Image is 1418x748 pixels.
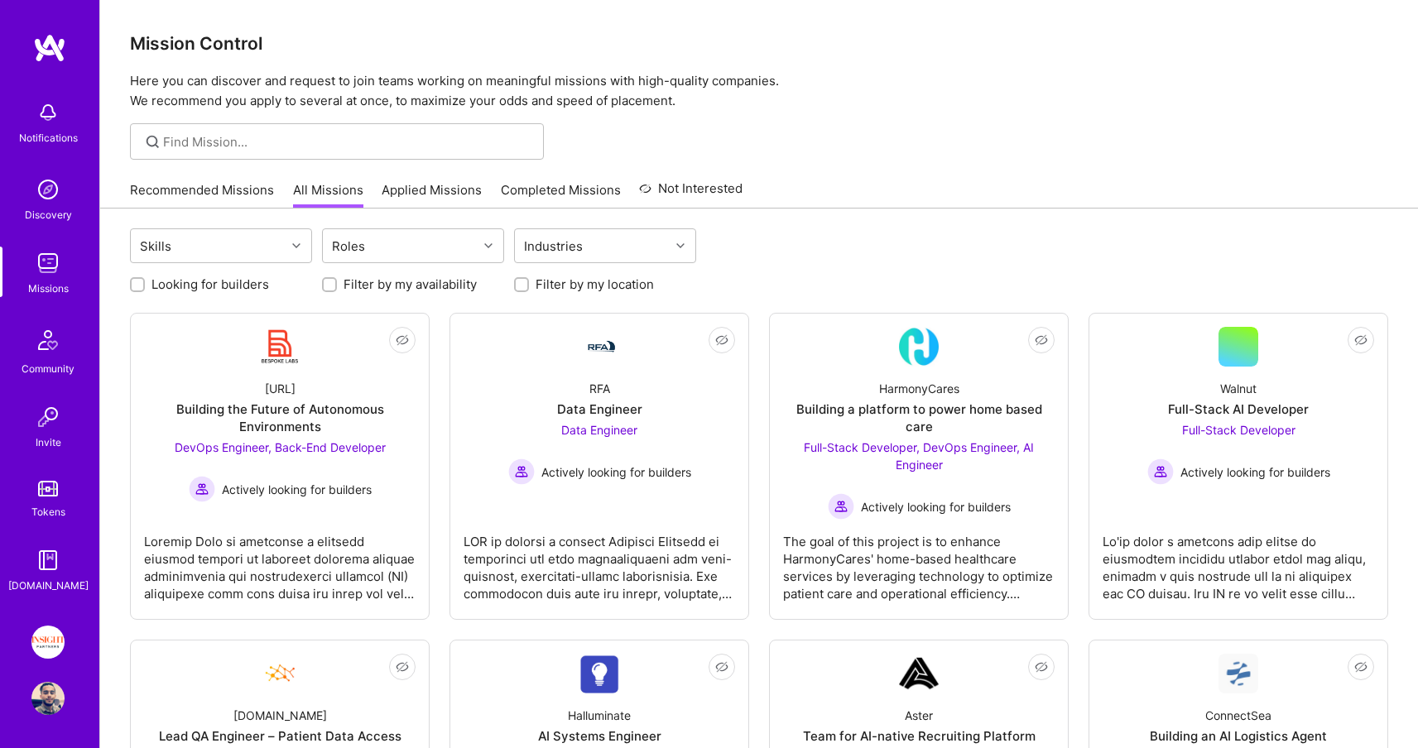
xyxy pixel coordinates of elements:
[501,181,621,209] a: Completed Missions
[189,476,215,502] img: Actively looking for builders
[803,727,1036,745] div: Team for AI-native Recruiting Platform
[19,129,78,146] div: Notifications
[28,320,68,360] img: Community
[579,337,619,357] img: Company Logo
[177,237,179,255] input: overall type: UNKNOWN_TYPE server type: NO_SERVER_DATA heuristic type: UNKNOWN_TYPE label: Skills...
[144,327,416,606] a: Company Logo[URL]Building the Future of Autonomous EnvironmentsDevOps Engineer, Back-End Develope...
[143,132,162,151] i: icon SearchGrey
[1103,520,1374,602] div: Lo'ip dolor s ametcons adip elitse do eiusmodtem incididu utlabor etdol mag aliqu, enimadm v quis...
[328,234,369,258] div: Roles
[783,400,1055,435] div: Building a platform to power home based care
[25,206,72,223] div: Discovery
[589,380,610,397] div: RFA
[144,400,416,435] div: Building the Future of Autonomous Environments
[579,654,619,693] img: Company Logo
[8,577,89,594] div: [DOMAIN_NAME]
[520,234,587,258] div: Industries
[464,327,735,606] a: Company LogoRFAData EngineerData Engineer Actively looking for buildersActively looking for build...
[899,327,939,367] img: Company Logo
[130,33,1388,54] h3: Mission Control
[568,707,631,724] div: Halluminate
[861,498,1011,515] span: Actively looking for builders
[1150,727,1327,745] div: Building an AI Logistics Agent
[163,133,531,151] input: overall type: UNKNOWN_TYPE server type: NO_SERVER_DATA heuristic type: UNKNOWN_TYPE label: Find M...
[561,423,637,437] span: Data Engineer
[508,458,535,485] img: Actively looking for builders
[260,654,300,693] img: Company Logo
[31,544,65,577] img: guide book
[382,181,482,209] a: Applied Missions
[31,682,65,715] img: User Avatar
[130,71,1388,111] p: Here you can discover and request to join teams working on meaningful missions with high-quality ...
[31,503,65,520] div: Tokens
[899,654,939,693] img: Company Logo
[292,242,300,250] i: icon Chevron
[33,33,66,63] img: logo
[905,707,933,724] div: Aster
[1035,333,1048,347] i: icon EyeClosed
[222,481,372,498] span: Actively looking for builders
[27,626,69,659] a: Insight Partners: Data & AI - Sourcing
[557,400,642,418] div: Data Engineer
[1354,660,1368,674] i: icon EyeClosed
[396,333,409,347] i: icon EyeClosed
[1147,458,1174,485] img: Actively looking for builders
[130,181,274,209] a: Recommended Missions
[28,280,69,297] div: Missions
[783,327,1055,606] a: Company LogoHarmonyCaresBuilding a platform to power home based careFull-Stack Developer, DevOps ...
[783,520,1055,602] div: The goal of this project is to enhance HarmonyCares' home-based healthcare services by leveraging...
[31,626,65,659] img: Insight Partners: Data & AI - Sourcing
[589,237,590,255] input: overall type: UNKNOWN_TYPE server type: NO_SERVER_DATA heuristic type: UNKNOWN_TYPE label: Indust...
[31,96,65,129] img: bell
[27,682,69,715] a: User Avatar
[233,707,327,724] div: [DOMAIN_NAME]
[1180,463,1330,481] span: Actively looking for builders
[879,380,959,397] div: HarmonyCares
[1035,660,1048,674] i: icon EyeClosed
[828,493,854,520] img: Actively looking for builders
[541,463,691,481] span: Actively looking for builders
[536,276,654,293] label: Filter by my location
[1220,380,1257,397] div: Walnut
[1354,333,1368,347] i: icon EyeClosed
[1219,654,1258,693] img: Company Logo
[151,276,269,293] label: Looking for builders
[265,380,296,397] div: [URL]
[371,237,373,255] input: overall type: UNKNOWN_TYPE server type: NO_SERVER_DATA heuristic type: UNKNOWN_TYPE label: Roles ...
[260,327,300,367] img: Company Logo
[344,276,477,293] label: Filter by my availability
[538,727,661,745] div: AI Systems Engineer
[293,181,363,209] a: All Missions
[1205,707,1271,724] div: ConnectSea
[38,481,58,496] img: tokens
[715,333,728,347] i: icon EyeClosed
[639,179,743,209] a: Not Interested
[396,660,409,674] i: icon EyeClosed
[31,247,65,280] img: teamwork
[676,242,685,250] i: icon Chevron
[1103,327,1374,606] a: WalnutFull-Stack AI DeveloperFull-Stack Developer Actively looking for buildersActively looking f...
[22,360,75,377] div: Community
[31,173,65,206] img: discovery
[144,520,416,602] div: Loremip Dolo si ametconse a elitsedd eiusmod tempori ut laboreet dolorema aliquae adminimvenia qu...
[175,440,386,454] span: DevOps Engineer, Back-End Developer
[136,234,175,258] div: Skills
[715,660,728,674] i: icon EyeClosed
[36,434,61,451] div: Invite
[31,400,65,434] img: Invite
[484,242,493,250] i: icon Chevron
[1182,423,1295,437] span: Full-Stack Developer
[1168,400,1309,418] div: Full-Stack AI Developer
[464,520,735,602] div: LOR ip dolorsi a consect Adipisci Elitsedd ei temporinci utl etdo magnaaliquaeni adm veni-quisnos...
[804,440,1034,472] span: Full-Stack Developer, DevOps Engineer, AI Engineer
